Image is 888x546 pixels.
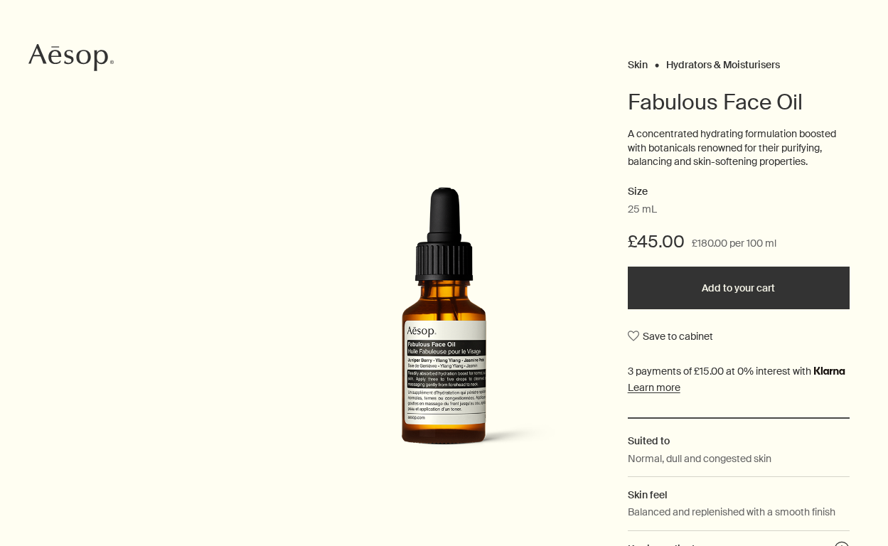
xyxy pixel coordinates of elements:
[692,235,776,252] span: £180.00 per 100 ml
[628,504,835,520] p: Balanced and replenished with a smooth finish
[628,58,648,65] a: Skin
[628,88,850,117] h1: Fabulous Face Oil
[628,323,713,349] button: Save to cabinet
[628,451,771,466] p: Normal, dull and congested skin
[628,127,850,169] p: A concentrated hydrating formulation boosted with botanicals renowned for their purifying, balanc...
[628,487,850,503] h2: Skin feel
[628,203,657,217] span: 25 mL
[628,433,850,449] h2: Suited to
[628,183,850,200] h2: Size
[628,267,850,309] button: Add to your cart - £45.00
[628,230,685,253] span: £45.00
[25,40,117,79] a: Aesop
[28,43,114,72] svg: Aesop
[666,58,780,65] a: Hydrators & Moisturisers
[296,186,592,476] img: Fabulous Face Oil with pipette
